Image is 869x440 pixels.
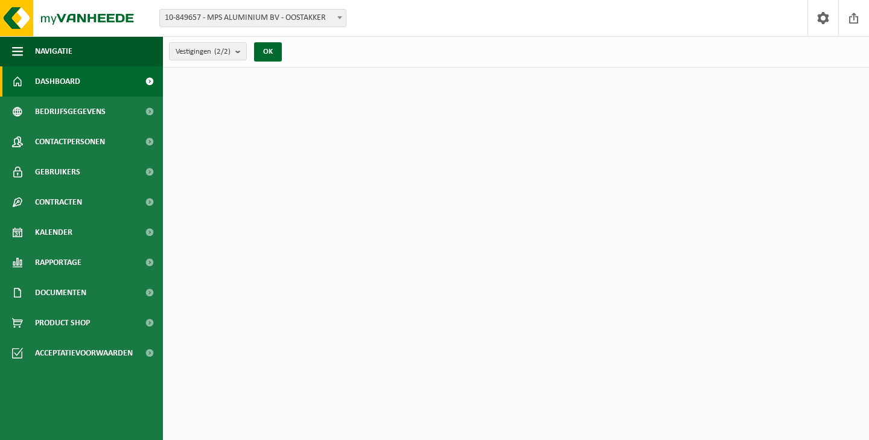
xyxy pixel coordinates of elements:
count: (2/2) [214,48,231,56]
span: Navigatie [35,36,72,66]
span: Gebruikers [35,157,80,187]
span: Acceptatievoorwaarden [35,338,133,368]
span: Rapportage [35,247,81,278]
span: Contracten [35,187,82,217]
span: 10-849657 - MPS ALUMINIUM BV - OOSTAKKER [160,10,346,27]
span: Bedrijfsgegevens [35,97,106,127]
span: Documenten [35,278,86,308]
span: Vestigingen [176,43,231,61]
span: 10-849657 - MPS ALUMINIUM BV - OOSTAKKER [159,9,346,27]
span: Product Shop [35,308,90,338]
button: OK [254,42,282,62]
span: Dashboard [35,66,80,97]
span: Kalender [35,217,72,247]
button: Vestigingen(2/2) [169,42,247,60]
span: Contactpersonen [35,127,105,157]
